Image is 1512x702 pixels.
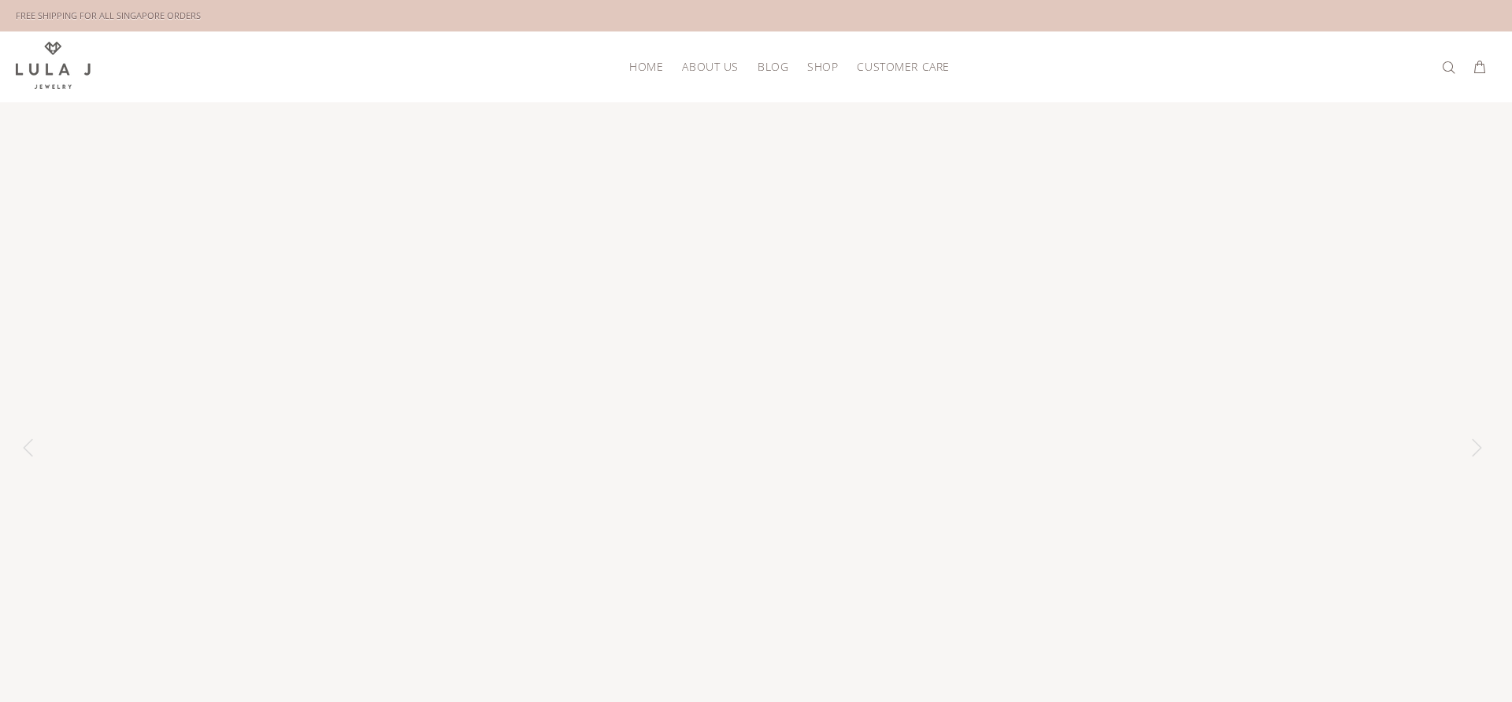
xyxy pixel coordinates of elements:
[807,61,838,72] span: Shop
[673,54,747,79] a: About Us
[16,7,201,24] div: FREE SHIPPING FOR ALL SINGAPORE ORDERS
[798,54,847,79] a: Shop
[758,61,788,72] span: Blog
[857,61,949,72] span: Customer Care
[847,54,949,79] a: Customer Care
[682,61,738,72] span: About Us
[620,54,673,79] a: HOME
[748,54,798,79] a: Blog
[629,61,663,72] span: HOME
